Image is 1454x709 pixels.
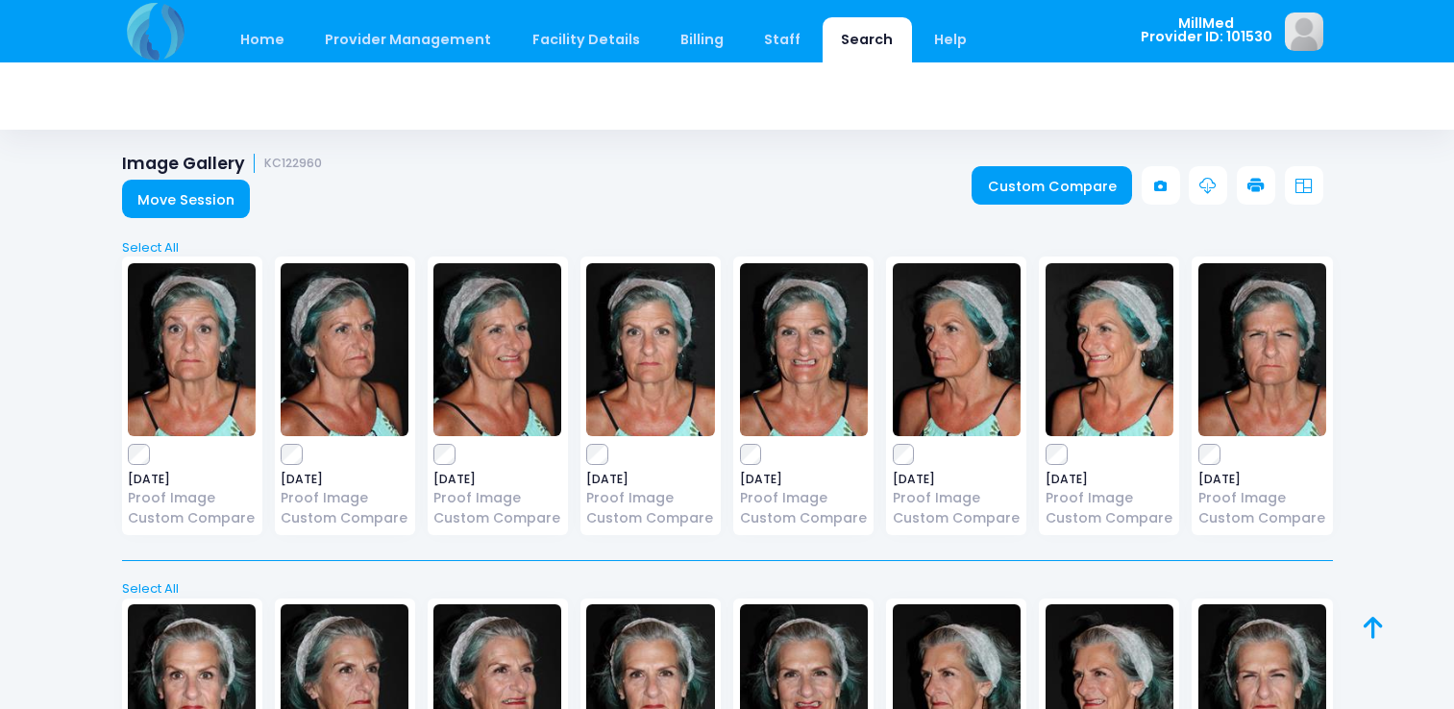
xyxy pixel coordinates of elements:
a: Move Session [122,180,251,218]
a: Billing [661,17,742,62]
a: Proof Image [128,488,256,508]
span: MillMed Provider ID: 101530 [1141,16,1272,44]
img: image [740,263,868,436]
img: image [128,263,256,436]
a: Proof Image [586,488,714,508]
img: image [1046,263,1173,436]
span: [DATE] [281,474,408,485]
span: [DATE] [740,474,868,485]
small: KC122960 [264,157,322,171]
a: Proof Image [281,488,408,508]
a: Staff [746,17,820,62]
span: [DATE] [1046,474,1173,485]
a: Facility Details [513,17,658,62]
a: Proof Image [740,488,868,508]
a: Proof Image [433,488,561,508]
img: image [1198,263,1326,436]
a: Custom Compare [128,508,256,528]
a: Provider Management [307,17,510,62]
a: Select All [115,238,1339,257]
a: Help [915,17,985,62]
a: Search [823,17,912,62]
span: [DATE] [893,474,1021,485]
img: image [433,263,561,436]
a: Proof Image [1198,488,1326,508]
a: Custom Compare [893,508,1021,528]
a: Proof Image [893,488,1021,508]
span: [DATE] [128,474,256,485]
img: image [281,263,408,436]
a: Custom Compare [740,508,868,528]
img: image [1285,12,1323,51]
a: Custom Compare [1046,508,1173,528]
h1: Image Gallery [122,154,323,174]
a: Custom Compare [972,166,1132,205]
a: Home [222,17,304,62]
a: Select All [115,579,1339,599]
img: image [893,263,1021,436]
span: [DATE] [586,474,714,485]
img: image [586,263,714,436]
a: Custom Compare [1198,508,1326,528]
span: [DATE] [1198,474,1326,485]
a: Proof Image [1046,488,1173,508]
span: [DATE] [433,474,561,485]
a: Custom Compare [281,508,408,528]
a: Custom Compare [433,508,561,528]
a: Custom Compare [586,508,714,528]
